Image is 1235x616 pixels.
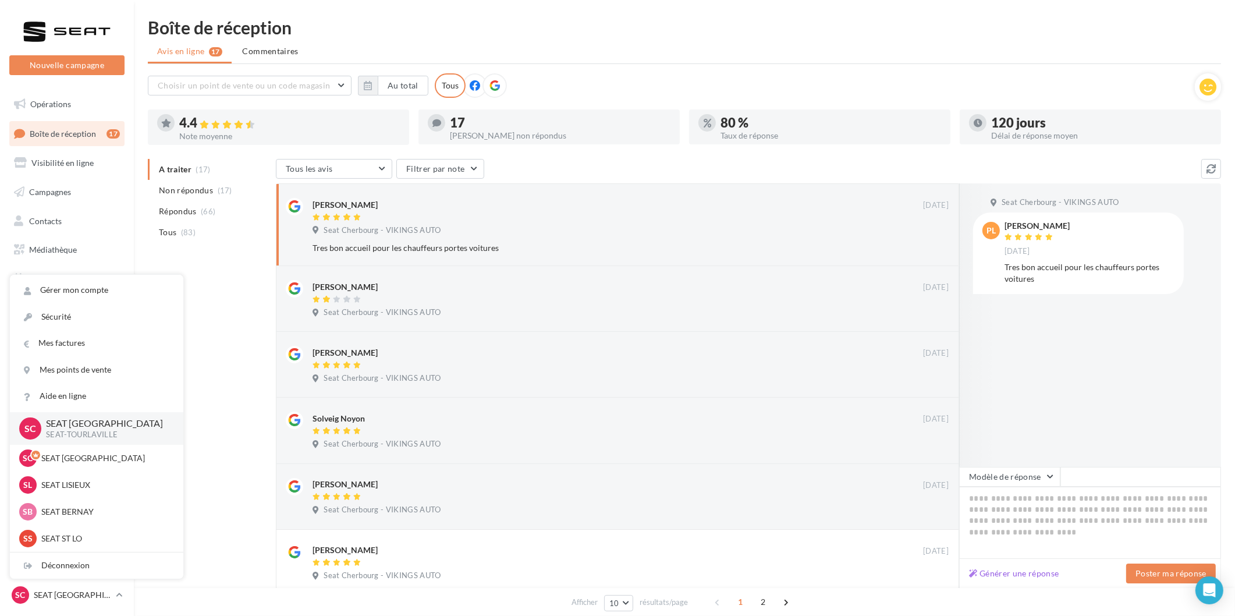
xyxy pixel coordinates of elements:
[450,132,670,140] div: [PERSON_NAME] non répondus
[923,348,949,359] span: [DATE]
[243,45,299,57] span: Commentaires
[324,373,441,384] span: Seat Cherbourg - VIKINGS AUTO
[991,116,1212,129] div: 120 jours
[10,357,183,383] a: Mes points de vente
[179,132,400,140] div: Note moyenne
[7,180,127,204] a: Campagnes
[7,334,127,369] a: Campagnes DataOnDemand
[7,296,127,330] a: PLV et print personnalisable
[609,599,619,608] span: 10
[923,480,949,491] span: [DATE]
[29,274,68,284] span: Calendrier
[34,589,111,601] p: SEAT [GEOGRAPHIC_DATA]
[10,553,183,579] div: Déconnexion
[29,245,77,254] span: Médiathèque
[7,267,127,291] a: Calendrier
[358,76,428,95] button: Au total
[1002,197,1119,208] span: Seat Cherbourg - VIKINGS AUTO
[158,80,330,90] span: Choisir un point de vente ou un code magasin
[324,307,441,318] span: Seat Cherbourg - VIKINGS AUTO
[29,187,71,197] span: Campagnes
[313,199,378,211] div: [PERSON_NAME]
[29,215,62,225] span: Contacts
[10,330,183,356] a: Mes factures
[10,304,183,330] a: Sécurité
[41,479,169,491] p: SEAT LISIEUX
[324,505,441,515] span: Seat Cherbourg - VIKINGS AUTO
[41,533,169,544] p: SEAT ST LO
[9,55,125,75] button: Nouvelle campagne
[640,597,688,608] span: résultats/page
[313,544,378,556] div: [PERSON_NAME]
[159,226,176,238] span: Tous
[1126,564,1216,583] button: Poster ma réponse
[572,597,598,608] span: Afficher
[986,225,996,236] span: PL
[754,593,772,611] span: 2
[41,506,169,518] p: SEAT BERNAY
[7,209,127,233] a: Contacts
[923,282,949,293] span: [DATE]
[30,99,71,109] span: Opérations
[30,128,96,138] span: Boîte de réception
[324,225,441,236] span: Seat Cherbourg - VIKINGS AUTO
[959,467,1060,487] button: Modèle de réponse
[218,186,232,195] span: (17)
[923,414,949,424] span: [DATE]
[23,506,33,518] span: SB
[179,116,400,130] div: 4.4
[1005,246,1030,257] span: [DATE]
[23,533,33,544] span: SS
[10,277,183,303] a: Gérer mon compte
[721,116,941,129] div: 80 %
[396,159,484,179] button: Filtrer par note
[201,207,215,216] span: (66)
[313,413,365,424] div: Solveig Noyon
[46,417,165,430] p: SEAT [GEOGRAPHIC_DATA]
[313,347,378,359] div: [PERSON_NAME]
[324,439,441,449] span: Seat Cherbourg - VIKINGS AUTO
[159,206,197,217] span: Répondus
[1005,222,1070,230] div: [PERSON_NAME]
[7,238,127,262] a: Médiathèque
[10,383,183,409] a: Aide en ligne
[731,593,750,611] span: 1
[276,159,392,179] button: Tous les avis
[31,158,94,168] span: Visibilité en ligne
[16,589,26,601] span: SC
[148,76,352,95] button: Choisir un point de vente ou un code magasin
[159,185,213,196] span: Non répondus
[7,151,127,175] a: Visibilité en ligne
[450,116,670,129] div: 17
[324,571,441,581] span: Seat Cherbourg - VIKINGS AUTO
[41,452,169,464] p: SEAT [GEOGRAPHIC_DATA]
[286,164,333,174] span: Tous les avis
[148,19,1221,36] div: Boîte de réception
[107,129,120,139] div: 17
[1005,261,1174,285] div: Tres bon accueil pour les chauffeurs portes voitures
[9,584,125,606] a: SC SEAT [GEOGRAPHIC_DATA]
[24,479,33,491] span: SL
[46,430,165,440] p: SEAT-TOURLAVILLE
[964,567,1064,580] button: Générer une réponse
[313,479,378,490] div: [PERSON_NAME]
[7,92,127,116] a: Opérations
[923,200,949,211] span: [DATE]
[991,132,1212,140] div: Délai de réponse moyen
[604,595,634,611] button: 10
[435,73,466,98] div: Tous
[7,121,127,146] a: Boîte de réception17
[923,546,949,557] span: [DATE]
[23,452,33,464] span: SC
[181,228,196,237] span: (83)
[313,281,378,293] div: [PERSON_NAME]
[1195,576,1223,604] div: Open Intercom Messenger
[313,242,873,254] div: Tres bon accueil pour les chauffeurs portes voitures
[378,76,428,95] button: Au total
[24,422,36,435] span: SC
[721,132,941,140] div: Taux de réponse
